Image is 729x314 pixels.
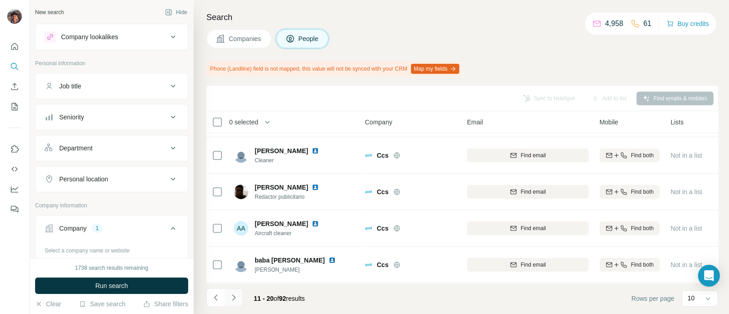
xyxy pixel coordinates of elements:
[59,113,84,122] div: Seniority
[698,265,720,287] div: Open Intercom Messenger
[467,258,589,272] button: Find email
[365,118,392,127] span: Company
[365,152,372,159] img: Logo of Ccs
[95,281,128,290] span: Run search
[274,295,279,302] span: of
[255,146,308,155] span: [PERSON_NAME]
[36,106,188,128] button: Seniority
[688,293,695,303] p: 10
[59,224,87,233] div: Company
[605,18,623,29] p: 4,958
[35,201,188,210] p: Company information
[7,161,22,177] button: Use Surfe API
[255,156,330,165] span: Cleaner
[36,137,188,159] button: Department
[312,220,319,227] img: LinkedIn logo
[254,295,305,302] span: results
[36,26,188,48] button: Company lookalikes
[600,118,618,127] span: Mobile
[631,294,674,303] span: Rows per page
[467,221,589,235] button: Find email
[521,151,546,160] span: Find email
[79,299,125,309] button: Save search
[35,278,188,294] button: Run search
[600,149,660,162] button: Find both
[255,229,330,237] span: Aircraft cleaner
[143,299,188,309] button: Share filters
[521,224,546,232] span: Find email
[671,225,702,232] span: Not in a list
[377,151,389,160] span: Ccs
[36,168,188,190] button: Personal location
[206,288,225,307] button: Navigate to previous page
[7,141,22,157] button: Use Surfe on LinkedIn
[365,225,372,232] img: Logo of Ccs
[45,243,179,255] div: Select a company name or website
[7,181,22,197] button: Dashboard
[255,266,347,274] span: [PERSON_NAME]
[7,98,22,115] button: My lists
[279,295,286,302] span: 92
[671,188,702,196] span: Not in a list
[35,59,188,67] p: Personal information
[225,288,243,307] button: Navigate to next page
[411,64,459,74] button: Map my fields
[312,184,319,191] img: LinkedIn logo
[329,257,336,264] img: LinkedIn logo
[7,58,22,75] button: Search
[229,118,258,127] span: 0 selected
[631,151,654,160] span: Find both
[671,152,702,159] span: Not in a list
[234,185,248,199] img: Avatar
[600,221,660,235] button: Find both
[234,221,248,236] div: AA
[35,299,61,309] button: Clear
[36,75,188,97] button: Job title
[229,34,262,43] span: Companies
[255,183,308,192] span: [PERSON_NAME]
[671,118,684,127] span: Lists
[59,144,92,153] div: Department
[467,118,483,127] span: Email
[600,258,660,272] button: Find both
[312,147,319,154] img: LinkedIn logo
[255,256,325,265] span: baba [PERSON_NAME]
[643,18,652,29] p: 61
[377,260,389,269] span: Ccs
[521,188,546,196] span: Find email
[206,61,461,77] div: Phone (Landline) field is not mapped, this value will not be synced with your CRM
[159,5,194,19] button: Hide
[377,224,389,233] span: Ccs
[254,295,274,302] span: 11 - 20
[234,148,248,163] img: Avatar
[521,261,546,269] span: Find email
[631,261,654,269] span: Find both
[365,261,372,268] img: Logo of Ccs
[7,9,22,24] img: Avatar
[671,261,702,268] span: Not in a list
[600,185,660,199] button: Find both
[7,78,22,95] button: Enrich CSV
[631,188,654,196] span: Find both
[35,8,64,16] div: New search
[298,34,319,43] span: People
[467,185,589,199] button: Find email
[255,193,330,201] span: Redactor publicitario
[7,201,22,217] button: Feedback
[59,82,81,91] div: Job title
[206,11,718,24] h4: Search
[92,224,103,232] div: 1
[255,219,308,228] span: [PERSON_NAME]
[234,257,248,272] img: Avatar
[75,264,149,272] div: 1738 search results remaining
[59,175,108,184] div: Personal location
[7,38,22,55] button: Quick start
[377,187,389,196] span: Ccs
[631,224,654,232] span: Find both
[365,188,372,196] img: Logo of Ccs
[667,17,709,30] button: Buy credits
[36,217,188,243] button: Company1
[467,149,589,162] button: Find email
[61,32,118,41] div: Company lookalikes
